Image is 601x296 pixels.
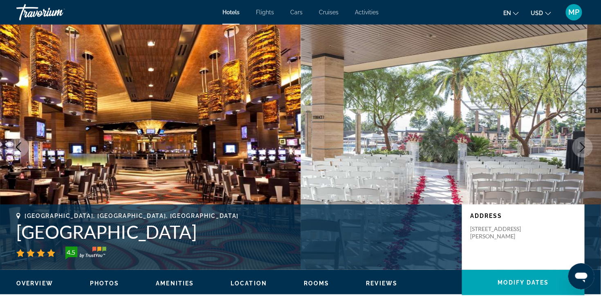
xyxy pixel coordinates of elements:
img: TrustYou guest rating badge [65,247,106,260]
button: Change currency [531,7,551,19]
button: Location [231,280,267,287]
h1: [GEOGRAPHIC_DATA] [16,221,454,242]
a: Cars [290,9,303,16]
a: Activities [355,9,379,16]
button: Reviews [366,280,398,287]
span: USD [531,10,543,16]
span: en [503,10,511,16]
p: Address [470,213,576,219]
button: Overview [16,280,53,287]
button: Rooms [304,280,330,287]
button: Modify Dates [462,270,585,295]
span: Modify Dates [498,279,549,286]
button: Photos [90,280,119,287]
span: [GEOGRAPHIC_DATA], [GEOGRAPHIC_DATA], [GEOGRAPHIC_DATA] [25,213,239,219]
span: MP [569,8,580,16]
a: Hotels [222,9,240,16]
a: Cruises [319,9,339,16]
button: Next image [572,137,593,157]
button: Change language [503,7,519,19]
iframe: Button to launch messaging window [568,263,594,289]
p: [STREET_ADDRESS][PERSON_NAME] [470,225,536,240]
button: User Menu [563,4,585,21]
a: Flights [256,9,274,16]
div: 4.5 [63,247,79,257]
button: Amenities [156,280,194,287]
button: Previous image [8,137,29,157]
a: Travorium [16,2,98,23]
